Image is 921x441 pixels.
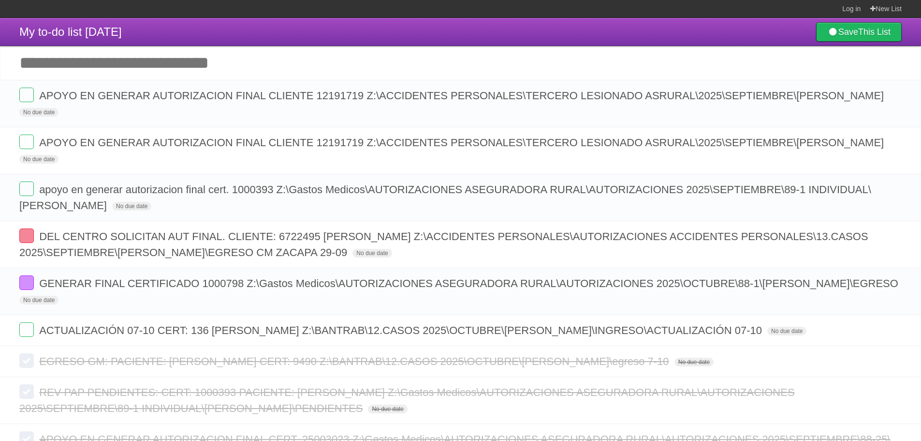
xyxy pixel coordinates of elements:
[39,277,901,289] span: GENERAR FINAL CERTIFICADO 1000798 Z:\Gastos Medicos\AUTORIZACIONES ASEGURADORA RURAL\AUTORIZACION...
[19,384,34,399] label: Done
[19,228,34,243] label: Done
[19,25,122,38] span: My to-do list [DATE]
[39,355,671,367] span: EGRESO GM: PACIENTE: [PERSON_NAME] CERT: 9490 Z:\BANTRAB\12.CASOS 2025\OCTUBRE\[PERSON_NAME]\egre...
[19,155,58,164] span: No due date
[19,183,871,212] span: apoyo en generar autorizacion final cert. 1000393 Z:\Gastos Medicos\AUTORIZACIONES ASEGURADORA RU...
[19,135,34,149] label: Done
[767,327,806,335] span: No due date
[858,27,891,37] b: This List
[19,88,34,102] label: Done
[19,386,795,414] span: REV PAP PENDIENTES: CERT: 1000393 PACIENTE: [PERSON_NAME] Z:\Gastos Medicos\AUTORIZACIONES ASEGUR...
[19,182,34,196] label: Done
[816,22,902,42] a: SaveThis List
[39,137,886,149] span: APOYO EN GENERAR AUTORIZACION FINAL CLIENTE 12191719 Z:\ACCIDENTES PERSONALES\TERCERO LESIONADO A...
[19,275,34,290] label: Done
[19,230,868,259] span: DEL CENTRO SOLICITAN AUT FINAL. CLIENTE: 6722495 [PERSON_NAME] Z:\ACCIDENTES PERSONALES\AUTORIZAC...
[19,296,58,304] span: No due date
[19,322,34,337] label: Done
[19,108,58,117] span: No due date
[39,324,764,336] span: ACTUALIZACIÓN 07-10 CERT: 136 [PERSON_NAME] Z:\BANTRAB\12.CASOS 2025\OCTUBRE\[PERSON_NAME]\INGRES...
[112,202,151,211] span: No due date
[352,249,392,258] span: No due date
[368,405,407,413] span: No due date
[674,358,714,366] span: No due date
[39,90,886,102] span: APOYO EN GENERAR AUTORIZACION FINAL CLIENTE 12191719 Z:\ACCIDENTES PERSONALES\TERCERO LESIONADO A...
[19,353,34,368] label: Done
